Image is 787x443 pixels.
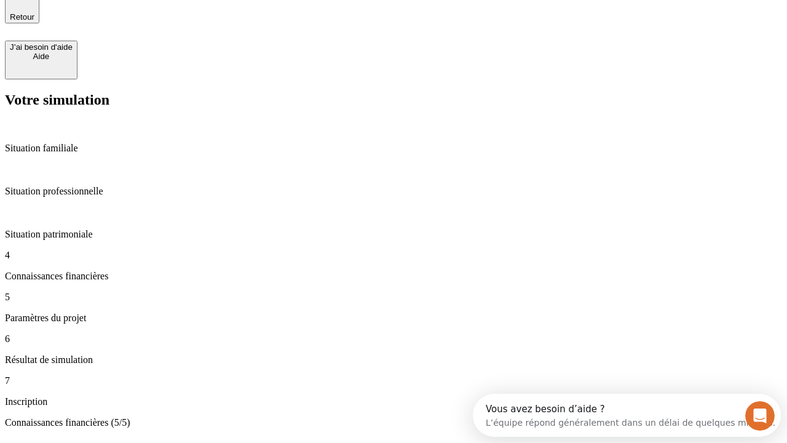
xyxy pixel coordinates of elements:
p: Inscription [5,396,782,407]
h2: Votre simulation [5,92,782,108]
div: L’équipe répond généralement dans un délai de quelques minutes. [13,20,303,33]
div: J’ai besoin d'aide [10,42,73,52]
p: 7 [5,375,782,386]
button: J’ai besoin d'aideAide [5,41,77,79]
div: Vous avez besoin d’aide ? [13,10,303,20]
p: Connaissances financières (5/5) [5,417,782,428]
p: Situation patrimoniale [5,229,782,240]
iframe: Intercom live chat [745,401,775,431]
p: Résultat de simulation [5,354,782,365]
p: Connaissances financières [5,271,782,282]
p: 5 [5,292,782,303]
p: Paramètres du projet [5,313,782,324]
p: Situation professionnelle [5,186,782,197]
p: 4 [5,250,782,261]
iframe: Intercom live chat discovery launcher [473,394,781,437]
p: 6 [5,333,782,345]
p: Situation familiale [5,143,782,154]
div: Aide [10,52,73,61]
div: Ouvrir le Messenger Intercom [5,5,339,39]
span: Retour [10,12,34,22]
